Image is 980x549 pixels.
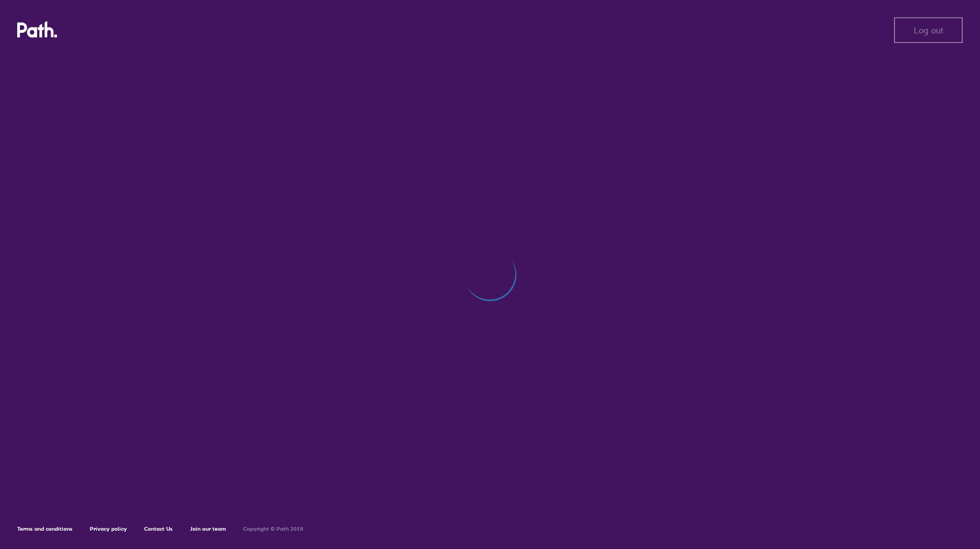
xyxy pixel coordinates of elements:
[243,526,303,532] h6: Copyright © Path 2018
[90,525,127,532] a: Privacy policy
[190,525,226,532] a: Join our team
[17,525,73,532] a: Terms and conditions
[914,25,943,35] span: Log out
[894,17,963,43] button: Log out
[144,525,173,532] a: Contact Us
